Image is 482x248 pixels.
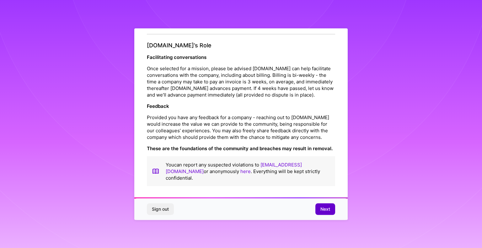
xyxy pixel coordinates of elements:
[152,206,169,212] span: Sign out
[147,114,335,140] p: Provided you have any feedback for a company - reaching out to [DOMAIN_NAME] would increase the v...
[147,203,174,215] button: Sign out
[147,145,333,151] strong: These are the foundations of the community and breaches may result in removal.
[320,206,330,212] span: Next
[147,103,169,109] strong: Feedback
[315,203,335,215] button: Next
[147,54,206,60] strong: Facilitating conversations
[152,161,159,181] img: book icon
[166,161,302,174] a: [EMAIL_ADDRESS][DOMAIN_NAME]
[166,161,330,181] p: You can report any suspected violations to or anonymously . Everything will be kept strictly conf...
[147,65,335,98] p: Once selected for a mission, please be advised [DOMAIN_NAME] can help facilitate conversations wi...
[147,42,335,49] h4: [DOMAIN_NAME]’s Role
[240,168,251,174] a: here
